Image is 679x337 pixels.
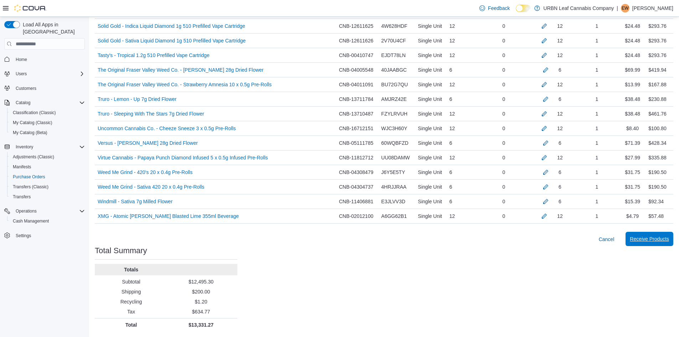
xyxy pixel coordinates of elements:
div: 1 [574,107,619,121]
div: 6 [559,183,561,191]
button: Adjustments (Classic) [7,152,88,162]
span: Users [16,71,27,77]
a: Weed Me Grind - Sativa 420 20 x 0.4g Pre-Rolls [98,183,204,191]
div: 12 [557,153,563,162]
div: $167.88 [648,80,667,89]
img: Cova [14,5,46,12]
span: Inventory [13,143,85,151]
a: Windmill - Sativa 7g Milled Flower [98,197,173,206]
span: CNB-11406881 [339,197,374,206]
a: Solid Gold - Sativa Liquid Diamond 1g 510 Prefilled Vape Cartridge [98,36,246,45]
a: Feedback [477,1,513,15]
span: CNB-04005548 [339,66,374,74]
div: 1 [574,209,619,223]
div: $428.34 [648,139,667,147]
span: CNB-13711784 [339,95,374,103]
a: My Catalog (Beta) [10,128,50,137]
div: $24.48 [619,34,645,48]
p: $12,495.30 [168,278,235,285]
span: 60WQBFZD [381,139,408,147]
span: Customers [13,84,85,93]
span: Cash Management [13,218,49,224]
span: CNB-11812712 [339,153,374,162]
div: $38.48 [619,107,645,121]
span: Load All Apps in [GEOGRAPHIC_DATA] [20,21,85,35]
div: $8.40 [619,121,645,136]
button: My Catalog (Beta) [7,128,88,138]
span: Classification (Classic) [13,110,56,116]
span: CNB-12611626 [339,36,374,45]
div: 12 [447,77,479,92]
button: Receive Products [626,232,673,246]
span: Manifests [10,163,85,171]
span: EW [622,4,628,12]
button: Users [1,69,88,79]
button: Customers [1,83,88,93]
div: 0 [479,165,529,179]
div: $24.48 [619,19,645,33]
span: CNB-05111785 [339,139,374,147]
div: 0 [479,136,529,150]
span: CNB-12611625 [339,22,374,30]
a: XMG - Atomic [PERSON_NAME] Blasted Lime 355ml Beverage [98,212,239,220]
div: 0 [479,107,529,121]
div: 12 [557,212,563,220]
span: Catalog [16,100,30,106]
div: Single Unit [415,150,447,165]
div: $461.76 [648,109,667,118]
button: Catalog [1,98,88,108]
div: Single Unit [415,165,447,179]
div: 12 [557,109,563,118]
a: Adjustments (Classic) [10,153,57,161]
span: CNB-04308479 [339,168,374,177]
div: $293.76 [648,22,667,30]
span: 40JAABGC [381,66,407,74]
div: $15.39 [619,194,645,209]
div: 0 [479,48,529,62]
div: 0 [479,121,529,136]
div: 0 [479,209,529,223]
span: Settings [16,233,31,239]
span: Feedback [488,5,510,12]
div: 0 [479,150,529,165]
div: $100.80 [648,124,667,133]
div: 1 [574,63,619,77]
div: 12 [557,36,563,45]
span: CNB-04304737 [339,183,374,191]
span: E3JLVV3D [381,197,405,206]
p: Shipping [98,288,165,295]
div: 6 [447,92,479,106]
div: 6 [559,95,561,103]
button: Transfers (Classic) [7,182,88,192]
div: 6 [447,194,479,209]
button: Catalog [13,98,33,107]
div: $335.88 [648,153,667,162]
span: Manifests [13,164,31,170]
div: 1 [574,194,619,209]
div: 12 [447,121,479,136]
span: Inventory [16,144,33,150]
button: Cash Management [7,216,88,226]
span: Purchase Orders [10,173,85,181]
a: Purchase Orders [10,173,48,181]
button: Home [1,54,88,64]
p: [PERSON_NAME] [632,4,673,12]
div: $4.79 [619,209,645,223]
span: Transfers (Classic) [13,184,48,190]
a: Transfers (Classic) [10,183,51,191]
span: Operations [13,207,85,215]
div: 12 [447,150,479,165]
span: EJDT78LN [381,51,406,60]
span: My Catalog (Beta) [13,130,47,136]
div: 0 [479,63,529,77]
span: My Catalog (Beta) [10,128,85,137]
a: The Original Fraser Valley Weed Co. - Strawberry Amnesia 10 x 0.5g Pre-Rolls [98,80,272,89]
p: Total [98,321,165,328]
p: | [617,4,618,12]
a: Truro - Sleeping With The Stars 7g Dried Flower [98,109,204,118]
span: CNB-13710487 [339,109,374,118]
span: CNB-02012100 [339,212,374,220]
div: $293.76 [648,51,667,60]
div: 12 [447,209,479,223]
